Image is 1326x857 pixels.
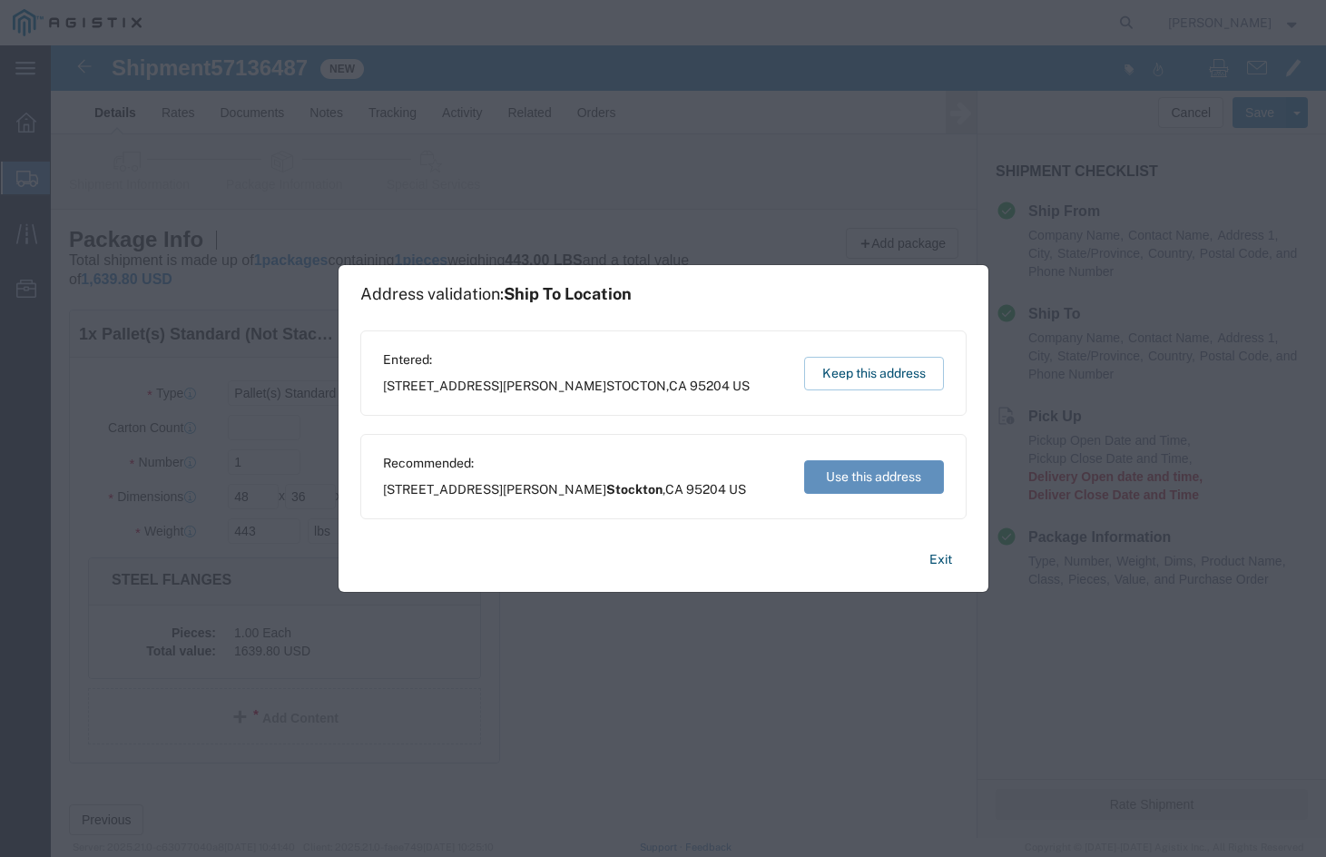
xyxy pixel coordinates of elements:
[804,357,944,390] button: Keep this address
[665,482,683,497] span: CA
[669,379,687,393] span: CA
[915,544,967,576] button: Exit
[606,379,666,393] span: STOCTON
[690,379,730,393] span: 95204
[383,480,746,499] span: [STREET_ADDRESS][PERSON_NAME] ,
[686,482,726,497] span: 95204
[383,454,746,473] span: Recommended:
[360,284,632,304] h1: Address validation:
[504,284,632,303] span: Ship To Location
[804,460,944,494] button: Use this address
[383,350,750,369] span: Entered:
[732,379,750,393] span: US
[729,482,746,497] span: US
[383,377,750,396] span: [STREET_ADDRESS][PERSON_NAME] ,
[606,482,663,497] span: Stockton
